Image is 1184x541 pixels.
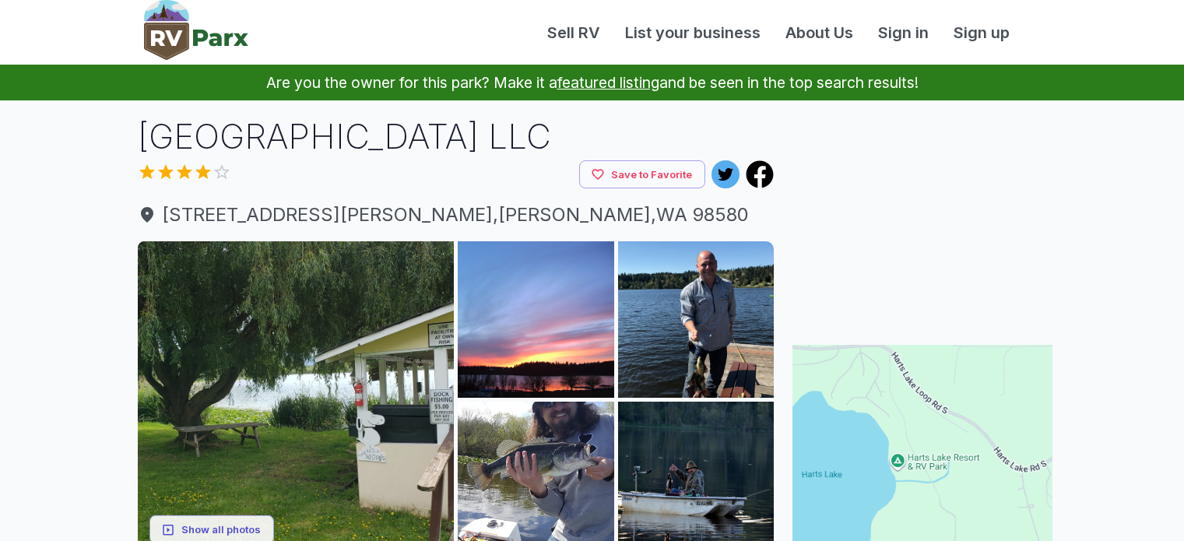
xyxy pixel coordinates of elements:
span: [STREET_ADDRESS][PERSON_NAME] , [PERSON_NAME] , WA 98580 [138,201,775,229]
h1: [GEOGRAPHIC_DATA] LLC [138,113,775,160]
a: Sign in [866,21,941,44]
a: About Us [773,21,866,44]
p: Are you the owner for this park? Make it a and be seen in the top search results! [19,65,1165,100]
img: AAcXr8o5MDRw5NBBNdDR8d5vxIYPb07kYL_aI-ykVCGjfWbsRaLofxroKWlUk--hAnXFNe3fni5EeASD7tdITsBS7e4_57o3W... [618,241,775,398]
a: Sign up [941,21,1022,44]
img: AAcXr8pSOdqyA1swTeFFiAZGqldI5x2N-PiVbfNHGbwpbdouqZfQeRSqw9TWBp4yMcIUVqI8x7-jsKATpnZbqImm499O6zF48... [458,241,614,398]
iframe: Advertisement [792,113,1052,307]
a: Sell RV [535,21,613,44]
button: Save to Favorite [579,160,705,189]
a: featured listing [557,73,659,92]
a: List your business [613,21,773,44]
a: [STREET_ADDRESS][PERSON_NAME],[PERSON_NAME],WA 98580 [138,201,775,229]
